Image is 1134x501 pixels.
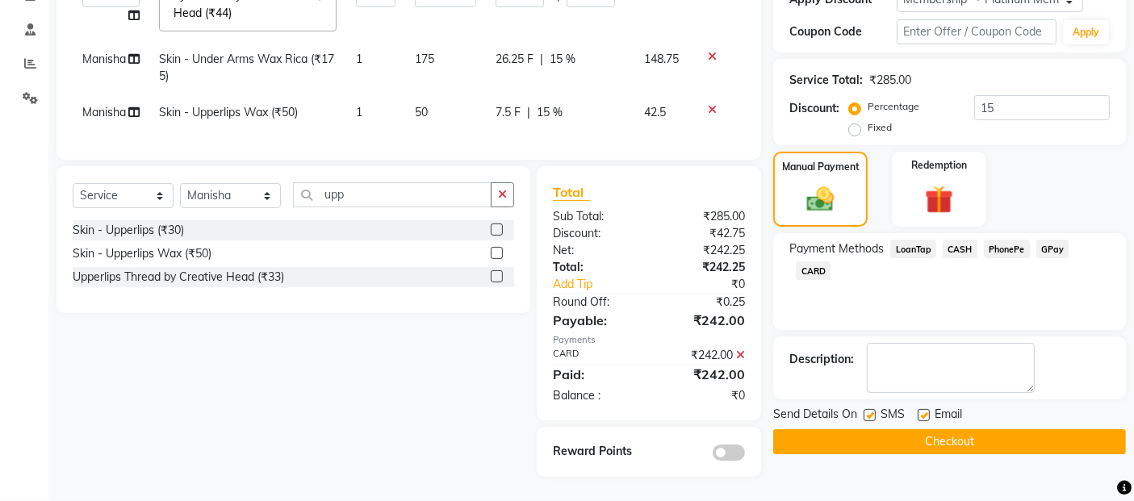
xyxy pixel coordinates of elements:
[541,387,649,404] div: Balance :
[496,51,534,68] span: 26.25 F
[649,365,757,384] div: ₹242.00
[73,245,211,262] div: Skin - Upperlips Wax (₹50)
[82,105,126,119] span: Manisha
[869,72,911,89] div: ₹285.00
[541,365,649,384] div: Paid:
[550,51,575,68] span: 15 %
[935,406,962,426] span: Email
[541,276,667,293] a: Add Tip
[415,52,434,66] span: 175
[73,269,284,286] div: Upperlips Thread by Creative Head (₹33)
[1063,20,1109,44] button: Apply
[232,6,239,20] a: x
[82,52,126,66] span: Manisha
[73,222,184,239] div: Skin - Upperlips (₹30)
[541,208,649,225] div: Sub Total:
[782,160,860,174] label: Manual Payment
[540,51,543,68] span: |
[644,105,666,119] span: 42.5
[159,52,334,83] span: Skin - Under Arms Wax Rica (₹175)
[796,261,831,280] span: CARD
[415,105,428,119] span: 50
[649,311,757,330] div: ₹242.00
[789,72,863,89] div: Service Total:
[649,242,757,259] div: ₹242.25
[943,240,977,258] span: CASH
[496,104,521,121] span: 7.5 F
[553,333,745,347] div: Payments
[984,240,1030,258] span: PhonePe
[356,105,362,119] span: 1
[789,240,884,257] span: Payment Methods
[356,52,362,66] span: 1
[649,294,757,311] div: ₹0.25
[541,259,649,276] div: Total:
[649,347,757,364] div: ₹242.00
[897,19,1057,44] input: Enter Offer / Coupon Code
[916,182,962,218] img: _gift.svg
[868,120,892,135] label: Fixed
[527,104,530,121] span: |
[649,259,757,276] div: ₹242.25
[541,443,649,461] div: Reward Points
[541,225,649,242] div: Discount:
[541,242,649,259] div: Net:
[868,99,919,114] label: Percentage
[649,225,757,242] div: ₹42.75
[649,208,757,225] div: ₹285.00
[537,104,563,121] span: 15 %
[541,311,649,330] div: Payable:
[159,105,298,119] span: Skin - Upperlips Wax (₹50)
[789,23,896,40] div: Coupon Code
[293,182,492,207] input: Search or Scan
[541,294,649,311] div: Round Off:
[789,100,839,117] div: Discount:
[644,52,679,66] span: 148.75
[1036,240,1069,258] span: GPay
[541,347,649,364] div: CARD
[649,387,757,404] div: ₹0
[789,351,854,368] div: Description:
[773,429,1126,454] button: Checkout
[911,158,967,173] label: Redemption
[773,406,857,426] span: Send Details On
[890,240,936,258] span: LoanTap
[553,184,590,201] span: Total
[881,406,905,426] span: SMS
[667,276,758,293] div: ₹0
[798,184,842,215] img: _cash.svg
